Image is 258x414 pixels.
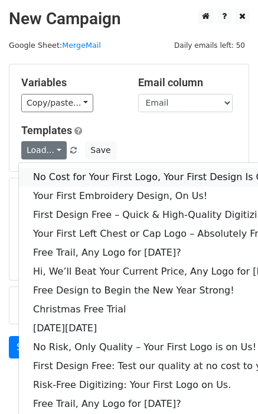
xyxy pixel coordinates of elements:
[199,357,258,414] iframe: Chat Widget
[138,76,237,89] h5: Email column
[21,94,93,112] a: Copy/paste...
[62,41,101,50] a: MergeMail
[9,41,101,50] small: Google Sheet:
[170,39,249,52] span: Daily emails left: 50
[21,124,72,136] a: Templates
[21,76,120,89] h5: Variables
[9,336,48,358] a: Send
[21,141,67,159] a: Load...
[85,141,116,159] button: Save
[9,9,249,29] h2: New Campaign
[170,41,249,50] a: Daily emails left: 50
